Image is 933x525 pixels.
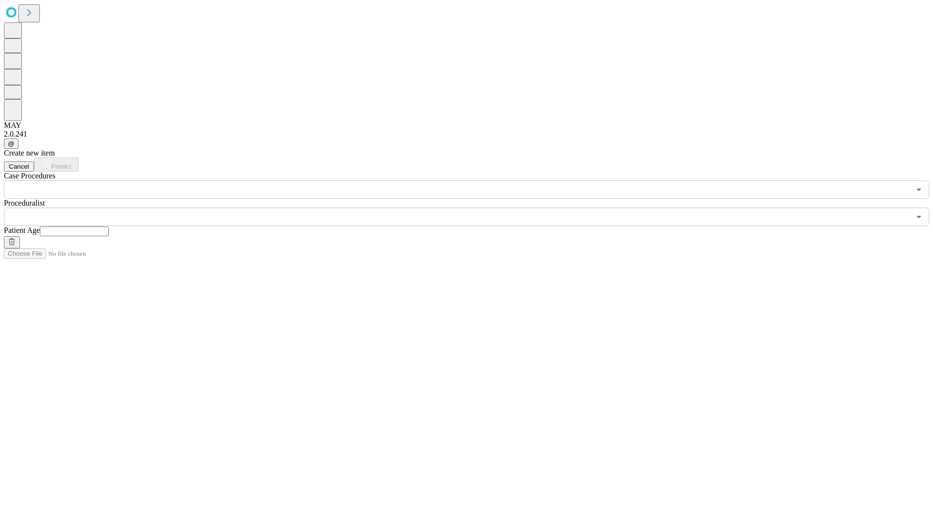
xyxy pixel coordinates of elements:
[4,149,55,157] span: Create new item
[4,161,34,172] button: Cancel
[912,183,926,196] button: Open
[34,157,79,172] button: Predict
[4,226,40,234] span: Patient Age
[4,130,929,139] div: 2.0.241
[8,140,15,147] span: @
[4,139,18,149] button: @
[4,121,929,130] div: MAY
[912,210,926,224] button: Open
[4,172,55,180] span: Scheduled Procedure
[4,199,45,207] span: Proceduralist
[51,163,71,170] span: Predict
[9,163,29,170] span: Cancel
